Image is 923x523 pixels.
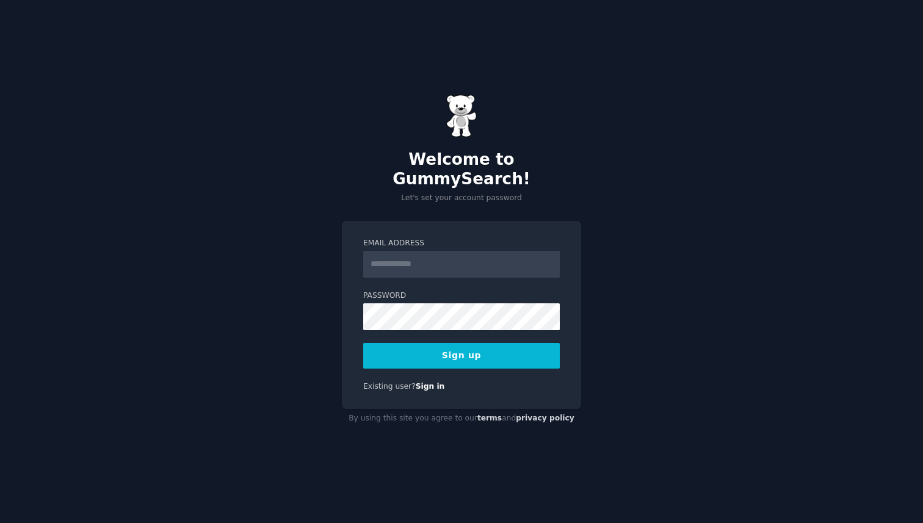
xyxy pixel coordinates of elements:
[416,382,445,391] a: Sign in
[342,409,581,428] div: By using this site you agree to our and
[342,193,581,204] p: Let's set your account password
[363,382,416,391] span: Existing user?
[363,238,560,249] label: Email Address
[477,414,502,422] a: terms
[446,95,477,137] img: Gummy Bear
[342,150,581,189] h2: Welcome to GummySearch!
[516,414,574,422] a: privacy policy
[363,290,560,301] label: Password
[363,343,560,369] button: Sign up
